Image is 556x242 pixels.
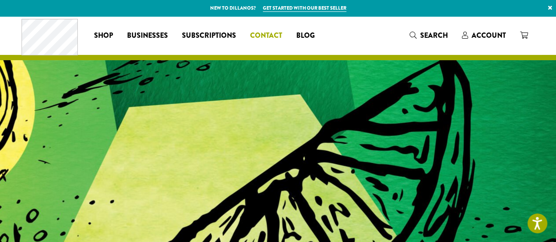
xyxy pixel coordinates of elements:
span: Account [472,30,506,40]
span: Subscriptions [182,30,236,41]
a: Shop [87,29,120,43]
a: Get started with our best seller [263,4,346,12]
span: Businesses [127,30,168,41]
a: Search [403,28,455,43]
span: Search [420,30,448,40]
span: Blog [296,30,315,41]
span: Shop [94,30,113,41]
span: Contact [250,30,282,41]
